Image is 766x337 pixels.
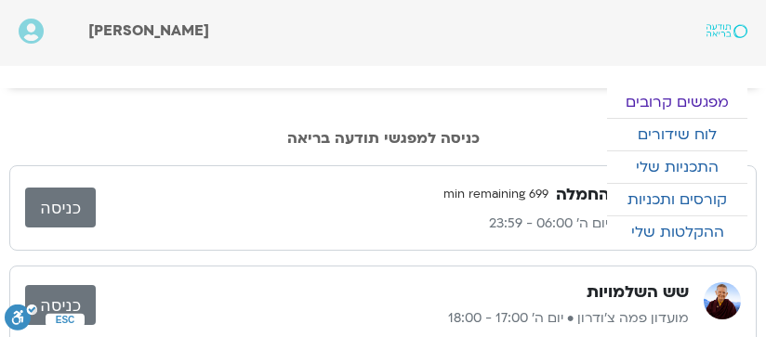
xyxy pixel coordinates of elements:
a: קורסים ותכניות [607,184,747,215]
a: לוח שידורים [607,119,747,150]
span: 699 min remaining [436,181,556,209]
a: כניסה [25,188,96,227]
span: [PERSON_NAME] [88,20,209,41]
img: מועדון פמה צ'ודרון [704,282,741,319]
a: ההקלטות שלי [607,216,747,248]
h2: כניסה למפגשי תודעה בריאה [9,130,757,147]
a: מפגשים קרובים [607,86,747,118]
a: כניסה [25,285,96,325]
p: מגוון מנחים • יום ה׳ 06:00 - 23:59 [96,213,689,235]
h3: שש השלמויות [587,281,689,304]
p: מועדון פמה צ'ודרון • יום ה׳ 17:00 - 18:00 [96,307,689,330]
h3: סוכות דרך החמלה [556,184,689,206]
a: התכניות שלי [607,151,747,183]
